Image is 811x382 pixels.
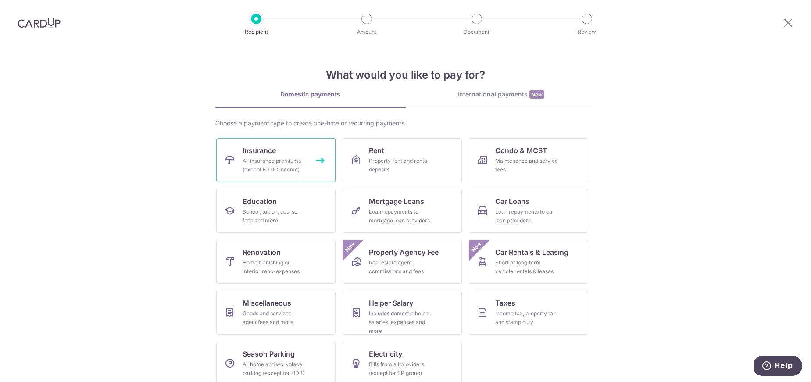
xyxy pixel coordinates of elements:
[369,145,384,156] span: Rent
[18,18,61,28] img: CardUp
[369,207,432,225] div: Loan repayments to mortgage loan providers
[495,196,529,207] span: Car Loans
[495,258,558,276] div: Short or long‑term vehicle rentals & leases
[343,240,357,254] span: New
[369,360,432,378] div: Bills from all providers (except for SP group)
[243,360,306,378] div: All home and workplace parking (except for HDB)
[469,189,588,233] a: Car LoansLoan repayments to car loan providers
[369,258,432,276] div: Real estate agent commissions and fees
[243,298,291,308] span: Miscellaneous
[343,291,462,335] a: Helper SalaryIncludes domestic helper salaries, expenses and more
[334,28,399,36] p: Amount
[495,247,568,257] span: Car Rentals & Leasing
[216,240,336,284] a: RenovationHome furnishing or interior reno-expenses
[469,240,588,284] a: Car Rentals & LeasingShort or long‑term vehicle rentals & leasesNew
[369,349,402,359] span: Electricity
[754,356,802,378] iframe: Opens a widget where you can find more information
[216,291,336,335] a: MiscellaneousGoods and services, agent fees and more
[406,90,596,99] div: International payments
[343,138,462,182] a: RentProperty rent and rental deposits
[469,240,483,254] span: New
[215,119,596,128] div: Choose a payment type to create one-time or recurring payments.
[369,196,424,207] span: Mortgage Loans
[215,90,406,99] div: Domestic payments
[243,247,281,257] span: Renovation
[495,309,558,327] div: Income tax, property tax and stamp duty
[444,28,509,36] p: Document
[243,145,276,156] span: Insurance
[243,258,306,276] div: Home furnishing or interior reno-expenses
[369,309,432,336] div: Includes domestic helper salaries, expenses and more
[369,247,439,257] span: Property Agency Fee
[243,196,277,207] span: Education
[20,6,38,14] span: Help
[243,157,306,174] div: All insurance premiums (except NTUC Income)
[529,90,544,99] span: New
[495,145,547,156] span: Condo & MCST
[469,138,588,182] a: Condo & MCSTMaintenance and service fees
[554,28,619,36] p: Review
[495,207,558,225] div: Loan repayments to car loan providers
[243,309,306,327] div: Goods and services, agent fees and more
[216,189,336,233] a: EducationSchool, tuition, course fees and more
[216,138,336,182] a: InsuranceAll insurance premiums (except NTUC Income)
[343,189,462,233] a: Mortgage LoansLoan repayments to mortgage loan providers
[369,157,432,174] div: Property rent and rental deposits
[215,67,596,83] h4: What would you like to pay for?
[224,28,289,36] p: Recipient
[243,207,306,225] div: School, tuition, course fees and more
[469,291,588,335] a: TaxesIncome tax, property tax and stamp duty
[243,349,295,359] span: Season Parking
[495,157,558,174] div: Maintenance and service fees
[495,298,515,308] span: Taxes
[343,240,462,284] a: Property Agency FeeReal estate agent commissions and feesNew
[369,298,413,308] span: Helper Salary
